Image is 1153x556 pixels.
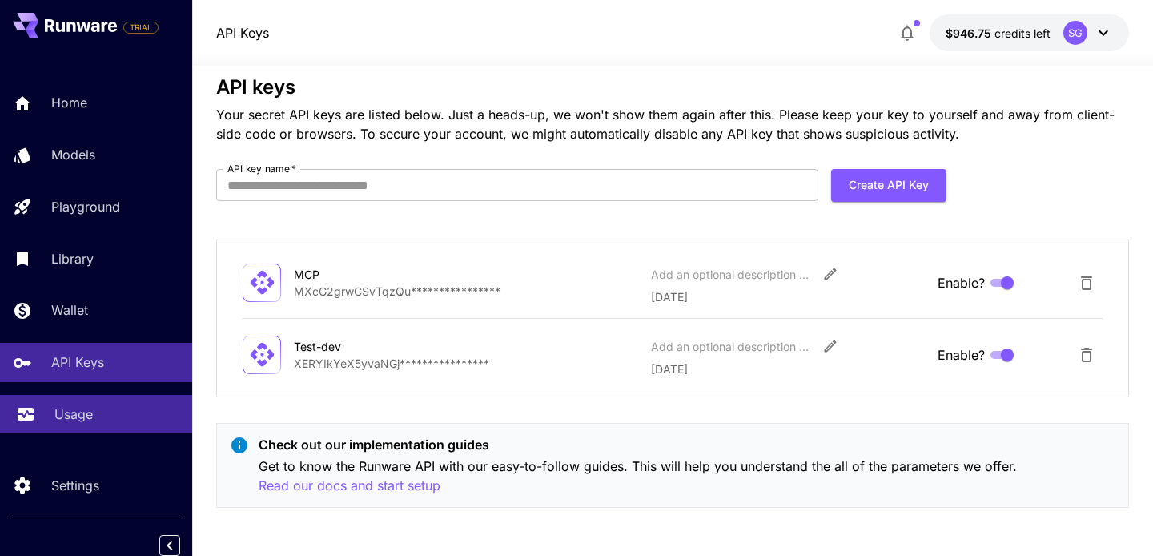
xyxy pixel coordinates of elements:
[51,249,94,268] p: Library
[51,353,104,372] p: API Keys
[651,338,811,355] div: Add an optional description or comment
[259,435,1115,454] p: Check out our implementation guides
[216,76,1129,99] h3: API keys
[51,93,87,112] p: Home
[294,338,454,355] div: Test-dev
[816,332,845,361] button: Edit
[159,535,180,556] button: Collapse sidebar
[930,14,1129,51] button: $946.74934SG
[294,266,454,283] div: MCP
[51,476,99,495] p: Settings
[946,25,1051,42] div: $946.74934
[123,18,159,37] span: Add your payment card to enable full platform functionality.
[994,26,1051,40] span: credits left
[946,26,994,40] span: $946.75
[816,260,845,288] button: Edit
[259,457,1115,496] p: Get to know the Runware API with our easy-to-follow guides. This will help you understand the all...
[938,345,985,365] span: Enable?
[651,266,811,283] div: Add an optional description or comment
[51,145,95,164] p: Models
[54,405,93,424] p: Usage
[216,23,269,42] nav: breadcrumb
[651,361,925,377] p: [DATE]
[831,169,946,202] button: Create API Key
[1063,21,1087,45] div: SG
[216,23,269,42] a: API Keys
[216,105,1129,143] p: Your secret API keys are listed below. Just a heads-up, we won't show them again after this. Plea...
[651,288,925,305] p: [DATE]
[124,22,158,34] span: TRIAL
[1071,339,1103,371] button: Delete API Key
[1071,267,1103,299] button: Delete API Key
[51,300,88,320] p: Wallet
[259,476,440,496] button: Read our docs and start setup
[938,273,985,292] span: Enable?
[227,162,296,175] label: API key name
[51,197,120,216] p: Playground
